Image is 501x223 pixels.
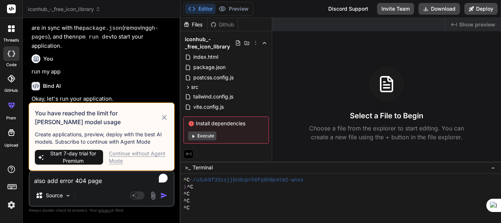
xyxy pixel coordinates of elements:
span: ~/u3uk0f35zsjjbn9cprh6fq9h0p4tm2-wnxx [190,177,304,184]
button: Invite Team [377,3,414,15]
button: Download [418,3,460,15]
code: npm run dev [76,34,112,40]
div: Discord Support [324,3,373,15]
span: iconhub_-_free_icon_library [28,6,100,13]
h6: You [43,55,53,62]
label: Upload [4,142,18,148]
h3: Select a File to Begin [350,111,423,121]
button: Preview [216,4,252,14]
img: settings [5,199,18,211]
label: code [6,62,17,68]
button: Start 7-day trial for Premium [35,150,103,165]
p: Always double-check its answers. Your in Bind [29,207,175,214]
span: ^C [183,205,190,212]
label: GitHub [4,87,18,94]
span: ^C [183,198,190,205]
p: Source [46,192,63,199]
button: Deploy [464,3,498,15]
span: postcss.config.js [193,73,234,82]
span: ❯ [183,184,187,191]
textarea: To enrich screen reader interactions, please activate Accessibility in Grammarly extension settings [30,172,173,185]
p: Choose a file from the explorer to start editing. You can create a new file using the + button in... [304,124,469,141]
span: iconhub_-_free_icon_library [185,36,235,50]
span: >_ [185,164,190,171]
span: package.json [193,63,226,72]
p: run my app [32,68,173,76]
h3: You have reached the limit for [PERSON_NAME] model usage [35,109,160,126]
span: Terminal [193,164,213,171]
span: vite.config.js [193,102,224,111]
span: Install dependencies [188,120,264,127]
span: Show preview [459,21,495,28]
img: attachment [149,191,157,200]
span: − [491,164,495,171]
span: Start 7-day trial for Premium [46,150,100,165]
img: icon [160,192,168,199]
span: index.html [193,53,219,61]
span: src [191,83,198,91]
code: package.json [83,25,122,32]
img: Pick Models [65,193,71,199]
button: Editor [185,4,216,14]
p: Now, run to ensure your dependencies are in sync with the (removing ), and then to start your app... [32,15,173,50]
div: Continue without Agent Mode [109,150,168,165]
span: ^C [183,177,190,184]
h6: Bind AI [43,82,61,90]
label: threads [3,37,19,43]
label: prem [6,115,16,121]
span: tailwind.config.js [193,92,234,101]
span: privacy [98,208,111,212]
button: Execute [188,132,216,140]
span: ^C [183,191,190,198]
button: − [490,162,497,173]
div: Github [208,21,238,28]
span: ^C [187,184,193,191]
p: Create applications, preview, deploy with the best AI models. Subscribe to continue with Agent Mode [35,131,168,145]
p: Okay, let's run your application. [32,95,173,103]
div: Files [180,21,207,28]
